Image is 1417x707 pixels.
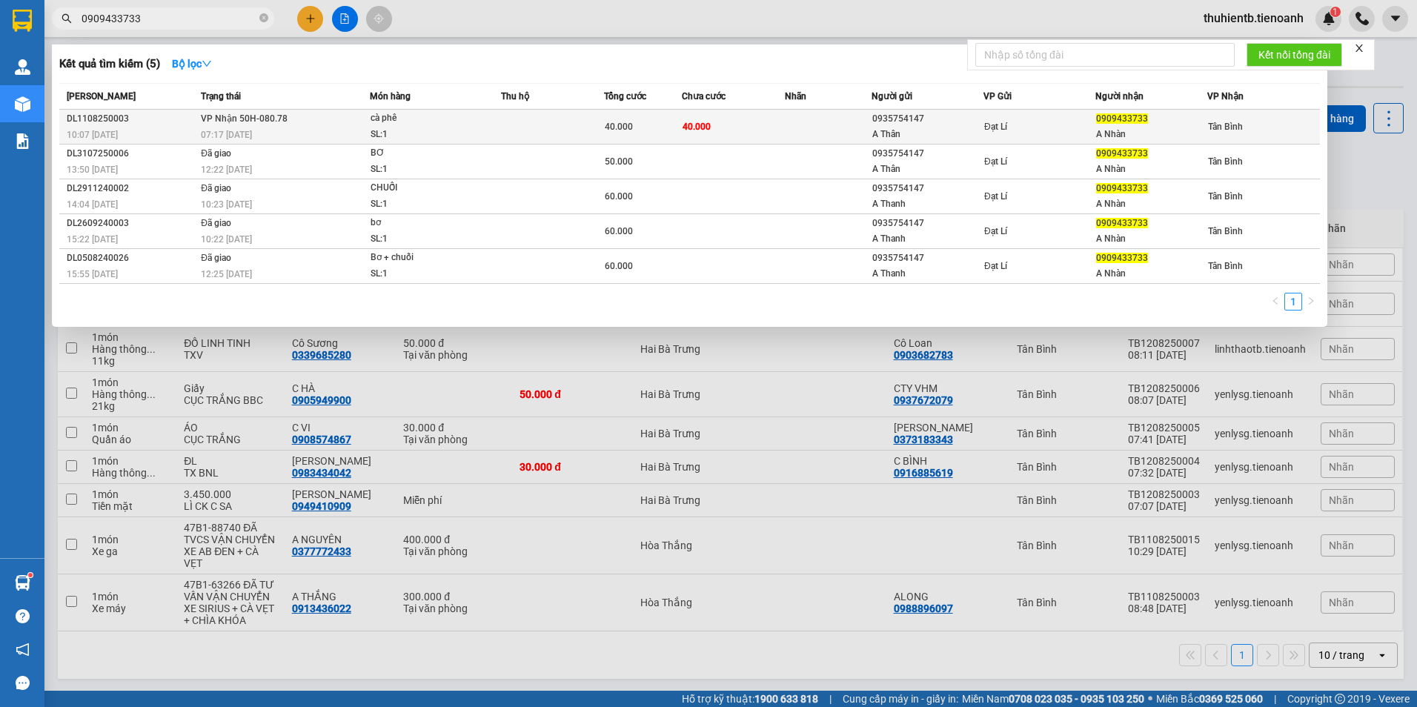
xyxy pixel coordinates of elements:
[1208,156,1243,167] span: Tân Bình
[1096,218,1148,228] span: 0909433733
[983,91,1012,102] span: VP Gửi
[371,127,482,143] div: SL: 1
[201,165,252,175] span: 12:22 [DATE]
[984,156,1007,167] span: Đạt Lí
[1096,183,1148,193] span: 0909433733
[872,127,983,142] div: A Thân
[1208,122,1243,132] span: Tân Bình
[371,110,482,127] div: cà phê
[984,122,1007,132] span: Đạt Lí
[201,218,231,228] span: Đã giao
[67,216,196,231] div: DL2609240003
[872,146,983,162] div: 0935754147
[1271,296,1280,305] span: left
[605,156,633,167] span: 50.000
[201,130,252,140] span: 07:17 [DATE]
[67,234,118,245] span: 15:22 [DATE]
[371,145,482,162] div: BƠ
[1096,127,1207,142] div: A Nhàn
[202,59,212,69] span: down
[82,10,256,27] input: Tìm tên, số ĐT hoặc mã đơn
[201,199,252,210] span: 10:23 [DATE]
[371,231,482,248] div: SL: 1
[1267,293,1284,311] li: Previous Page
[67,130,118,140] span: 10:07 [DATE]
[1354,43,1364,53] span: close
[67,91,136,102] span: [PERSON_NAME]
[201,148,231,159] span: Đã giao
[1285,293,1301,310] a: 1
[67,199,118,210] span: 14:04 [DATE]
[785,91,806,102] span: Nhãn
[1096,148,1148,159] span: 0909433733
[683,122,711,132] span: 40.000
[371,162,482,178] div: SL: 1
[604,91,646,102] span: Tổng cước
[1247,43,1342,67] button: Kết nối tổng đài
[984,191,1007,202] span: Đạt Lí
[16,676,30,690] span: message
[1284,293,1302,311] li: 1
[1302,293,1320,311] li: Next Page
[1302,293,1320,311] button: right
[1096,162,1207,177] div: A Nhàn
[371,266,482,282] div: SL: 1
[201,91,241,102] span: Trạng thái
[16,643,30,657] span: notification
[872,181,983,196] div: 0935754147
[872,196,983,212] div: A Thanh
[371,196,482,213] div: SL: 1
[682,91,726,102] span: Chưa cước
[67,269,118,279] span: 15:55 [DATE]
[1096,253,1148,263] span: 0909433733
[1096,196,1207,212] div: A Nhàn
[1208,261,1243,271] span: Tân Bình
[1095,91,1144,102] span: Người nhận
[201,113,288,124] span: VP Nhận 50H-080.78
[1208,226,1243,236] span: Tân Bình
[201,234,252,245] span: 10:22 [DATE]
[259,13,268,22] span: close-circle
[15,96,30,112] img: warehouse-icon
[67,181,196,196] div: DL2911240002
[15,59,30,75] img: warehouse-icon
[605,261,633,271] span: 60.000
[984,261,1007,271] span: Đạt Lí
[67,111,196,127] div: DL1108250003
[605,191,633,202] span: 60.000
[872,266,983,282] div: A Thanh
[872,216,983,231] div: 0935754147
[1096,231,1207,247] div: A Nhàn
[62,13,72,24] span: search
[501,91,529,102] span: Thu hộ
[201,269,252,279] span: 12:25 [DATE]
[872,162,983,177] div: A Thân
[984,226,1007,236] span: Đạt Lí
[28,573,33,577] sup: 1
[370,91,411,102] span: Món hàng
[201,183,231,193] span: Đã giao
[872,231,983,247] div: A Thanh
[67,165,118,175] span: 13:50 [DATE]
[67,250,196,266] div: DL0508240026
[1096,113,1148,124] span: 0909433733
[59,56,160,72] h3: Kết quả tìm kiếm ( 5 )
[15,575,30,591] img: warehouse-icon
[15,133,30,149] img: solution-icon
[1267,293,1284,311] button: left
[67,146,196,162] div: DL3107250006
[371,180,482,196] div: CHUỐI
[172,58,212,70] strong: Bộ lọc
[872,91,912,102] span: Người gửi
[1258,47,1330,63] span: Kết nối tổng đài
[13,10,32,32] img: logo-vxr
[605,226,633,236] span: 60.000
[1208,191,1243,202] span: Tân Bình
[872,111,983,127] div: 0935754147
[201,253,231,263] span: Đã giao
[872,250,983,266] div: 0935754147
[160,52,224,76] button: Bộ lọcdown
[371,215,482,231] div: bơ
[259,12,268,26] span: close-circle
[16,609,30,623] span: question-circle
